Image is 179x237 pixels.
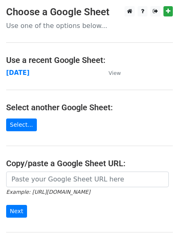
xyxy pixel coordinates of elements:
small: View [109,70,121,76]
h4: Copy/paste a Google Sheet URL: [6,158,173,168]
h3: Choose a Google Sheet [6,6,173,18]
a: [DATE] [6,69,29,77]
input: Paste your Google Sheet URL here [6,172,169,187]
h4: Use a recent Google Sheet: [6,55,173,65]
a: View [100,69,121,77]
small: Example: [URL][DOMAIN_NAME] [6,189,90,195]
a: Select... [6,118,37,131]
input: Next [6,205,27,218]
p: Use one of the options below... [6,21,173,30]
h4: Select another Google Sheet: [6,102,173,112]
